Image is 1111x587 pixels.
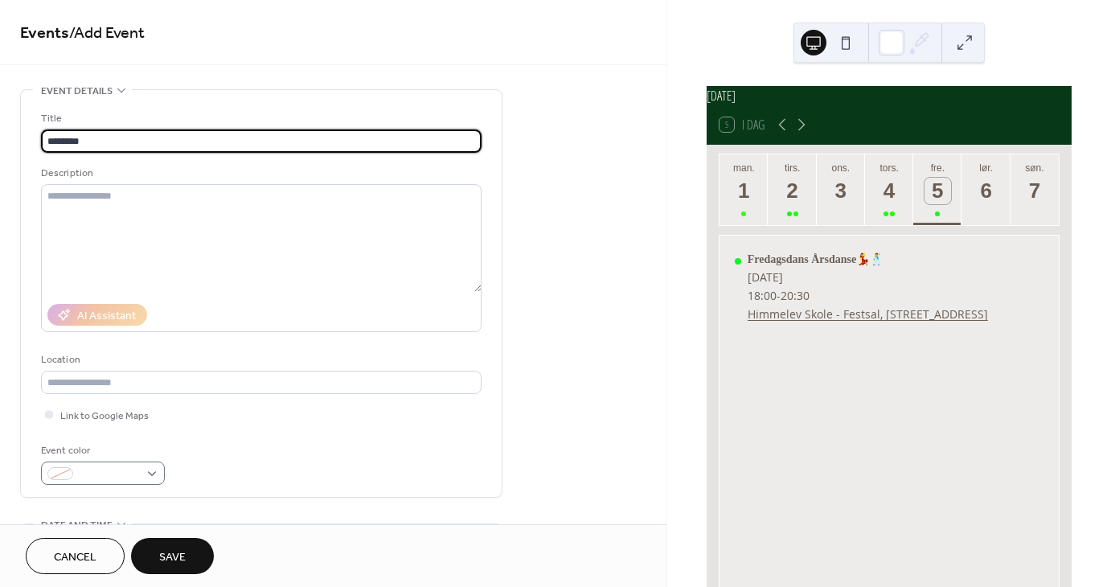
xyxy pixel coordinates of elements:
[828,178,855,204] div: 3
[768,154,816,225] button: tirs.2
[707,86,1072,105] div: [DATE]
[20,18,69,49] a: Events
[773,162,811,174] div: tirs.
[26,538,125,574] button: Cancel
[781,288,810,303] span: 20:30
[60,408,149,425] span: Link to Google Maps
[131,538,214,574] button: Save
[822,162,860,174] div: ons.
[41,442,162,459] div: Event color
[913,154,961,225] button: fre.5
[159,549,186,566] span: Save
[966,162,1005,174] div: lør.
[1022,178,1048,204] div: 7
[777,288,781,303] span: -
[779,178,806,204] div: 2
[41,517,113,534] span: Date and time
[41,165,478,182] div: Description
[918,162,957,174] div: fre.
[973,178,999,204] div: 6
[924,178,951,204] div: 5
[54,549,96,566] span: Cancel
[731,178,757,204] div: 1
[41,110,478,127] div: Title
[961,154,1010,225] button: lør.6
[748,252,988,266] div: Fredagsdans Årsdanse💃🕺
[41,351,478,368] div: Location
[1011,154,1059,225] button: søn.7
[748,306,988,322] a: Himmelev Skole - Festsal, [STREET_ADDRESS]
[1015,162,1054,174] div: søn.
[41,83,113,100] span: Event details
[69,18,145,49] span: / Add Event
[748,269,988,285] div: [DATE]
[748,288,777,303] span: 18:00
[876,178,903,204] div: 4
[724,162,763,174] div: man.
[865,154,913,225] button: tors.4
[870,162,908,174] div: tors.
[719,154,768,225] button: man.1
[817,154,865,225] button: ons.3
